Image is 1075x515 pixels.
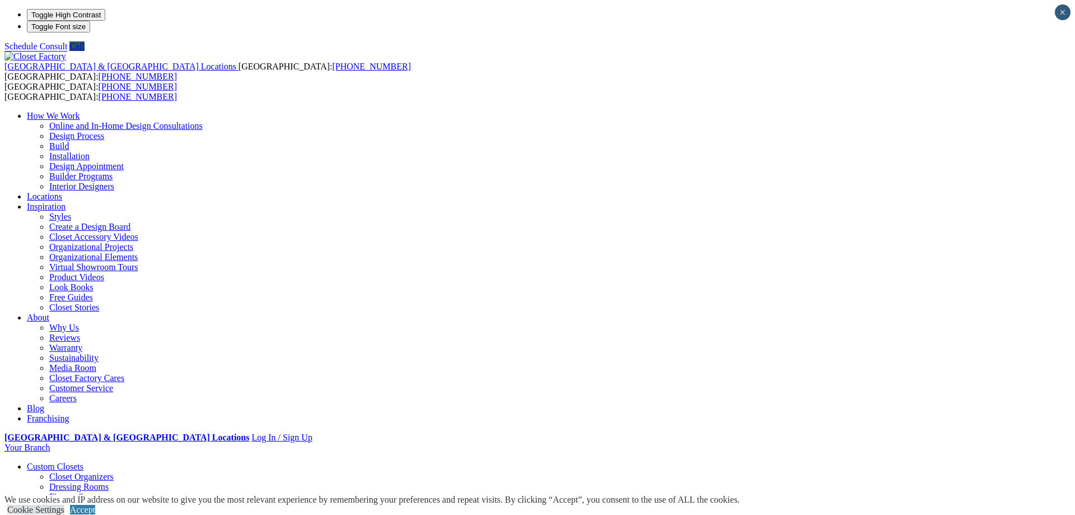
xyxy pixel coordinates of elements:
a: Interior Designers [49,182,114,191]
a: Organizational Projects [49,242,133,252]
a: Builder Programs [49,171,113,181]
a: Cookie Settings [7,505,64,514]
a: Accept [70,505,95,514]
a: Create a Design Board [49,222,130,231]
a: Build [49,141,69,151]
a: Closet Organizers [49,472,114,481]
a: Product Videos [49,272,104,282]
a: Virtual Showroom Tours [49,262,138,272]
span: [GEOGRAPHIC_DATA] & [GEOGRAPHIC_DATA] Locations [4,62,236,71]
button: Close [1055,4,1071,20]
a: Styles [49,212,71,221]
a: [GEOGRAPHIC_DATA] & [GEOGRAPHIC_DATA] Locations [4,62,239,71]
div: We use cookies and IP address on our website to give you the most relevant experience by remember... [4,495,740,505]
a: About [27,313,49,322]
a: Installation [49,151,90,161]
a: Franchising [27,414,69,423]
a: Custom Closets [27,462,83,471]
span: Toggle High Contrast [31,11,101,19]
a: [PHONE_NUMBER] [99,72,177,81]
a: Look Books [49,282,94,292]
a: Design Process [49,131,104,141]
a: Finesse Systems [49,492,108,502]
a: Closet Factory Cares [49,373,124,383]
a: Sustainability [49,353,99,363]
a: Schedule Consult [4,41,67,51]
a: Design Appointment [49,161,124,171]
button: Toggle High Contrast [27,9,105,21]
a: [PHONE_NUMBER] [332,62,410,71]
a: Log In / Sign Up [251,433,312,442]
a: Blog [27,403,44,413]
a: Your Branch [4,443,50,452]
a: [PHONE_NUMBER] [99,92,177,101]
span: [GEOGRAPHIC_DATA]: [GEOGRAPHIC_DATA]: [4,82,177,101]
a: Warranty [49,343,82,352]
a: Online and In-Home Design Consultations [49,121,203,131]
a: Inspiration [27,202,66,211]
a: Media Room [49,363,96,373]
a: Customer Service [49,383,113,393]
span: [GEOGRAPHIC_DATA]: [GEOGRAPHIC_DATA]: [4,62,411,81]
a: [GEOGRAPHIC_DATA] & [GEOGRAPHIC_DATA] Locations [4,433,249,442]
a: Why Us [49,323,79,332]
a: How We Work [27,111,80,120]
button: Toggle Font size [27,21,90,33]
a: Closet Accessory Videos [49,232,138,242]
a: Organizational Elements [49,252,138,262]
a: [PHONE_NUMBER] [99,82,177,91]
a: Careers [49,393,77,403]
a: Free Guides [49,293,93,302]
a: Call [69,41,85,51]
img: Closet Factory [4,52,66,62]
a: Closet Stories [49,303,99,312]
a: Dressing Rooms [49,482,109,491]
span: Toggle Font size [31,22,86,31]
a: Locations [27,192,62,201]
a: Reviews [49,333,80,342]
